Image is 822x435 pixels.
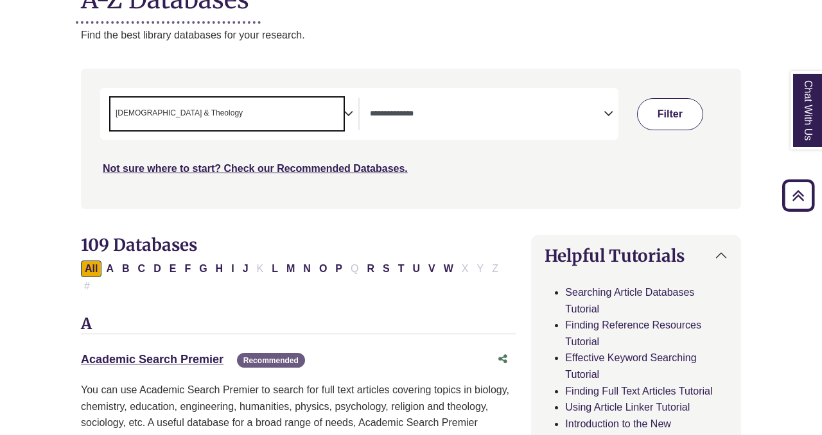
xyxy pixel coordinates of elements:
[150,260,165,277] button: Filter Results D
[239,260,252,277] button: Filter Results J
[408,260,424,277] button: Filter Results U
[237,353,305,368] span: Recommended
[195,260,211,277] button: Filter Results G
[81,69,741,209] nav: Search filters
[379,260,394,277] button: Filter Results S
[118,260,134,277] button: Filter Results B
[166,260,180,277] button: Filter Results E
[103,163,408,174] a: Not sure where to start? Check our Recommended Databases.
[212,260,227,277] button: Filter Results H
[134,260,150,277] button: Filter Results C
[283,260,299,277] button: Filter Results M
[81,262,503,291] div: Alpha-list to filter by first letter of database name
[565,386,712,397] a: Finding Full Text Articles Tutorial
[394,260,408,277] button: Filter Results T
[637,98,703,130] button: Submit for Search Results
[227,260,238,277] button: Filter Results I
[565,287,694,314] a: Searching Article Databases Tutorial
[81,353,223,366] a: Academic Search Premier
[81,260,101,277] button: All
[370,110,603,120] textarea: Search
[565,352,696,380] a: Effective Keyword Searching Tutorial
[778,187,819,204] a: Back to Top
[180,260,195,277] button: Filter Results F
[116,107,243,119] span: [DEMOGRAPHIC_DATA] & Theology
[363,260,378,277] button: Filter Results R
[81,234,197,255] span: 109 Databases
[440,260,457,277] button: Filter Results W
[268,260,282,277] button: Filter Results L
[565,320,701,347] a: Finding Reference Resources Tutorial
[81,27,741,44] p: Find the best library databases for your research.
[81,315,516,334] h3: A
[110,107,243,119] li: Bible & Theology
[532,235,740,276] button: Helpful Tutorials
[299,260,315,277] button: Filter Results N
[490,347,516,371] button: Share this database
[424,260,439,277] button: Filter Results V
[565,402,690,413] a: Using Article Linker Tutorial
[102,260,118,277] button: Filter Results A
[315,260,331,277] button: Filter Results O
[245,110,251,120] textarea: Search
[331,260,346,277] button: Filter Results P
